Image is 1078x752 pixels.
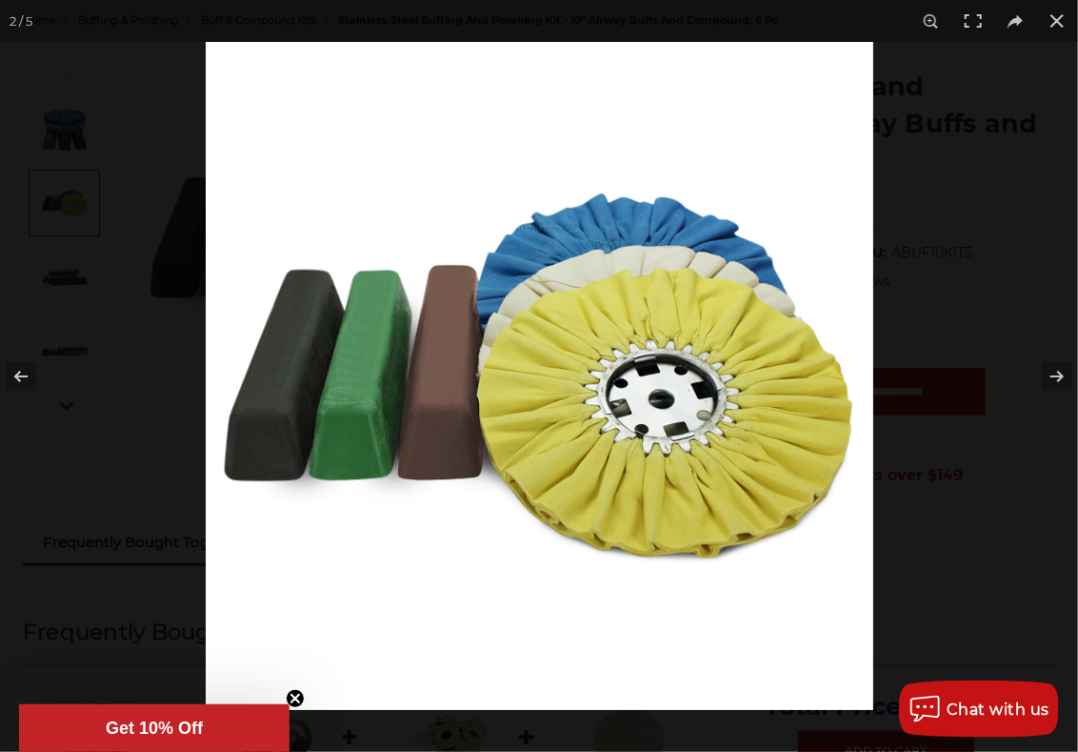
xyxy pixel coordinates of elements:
span: Chat with us [947,701,1049,719]
button: Chat with us [899,681,1059,738]
div: Get 10% OffClose teaser [19,704,289,752]
button: Close teaser [286,689,305,708]
button: Next (arrow right) [1011,329,1078,424]
img: Stainless_Steel_Airway_Buff_and_Polish_Kit_10in__55661.1634328554.jpg [206,42,873,710]
span: Get 10% Off [106,719,203,738]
